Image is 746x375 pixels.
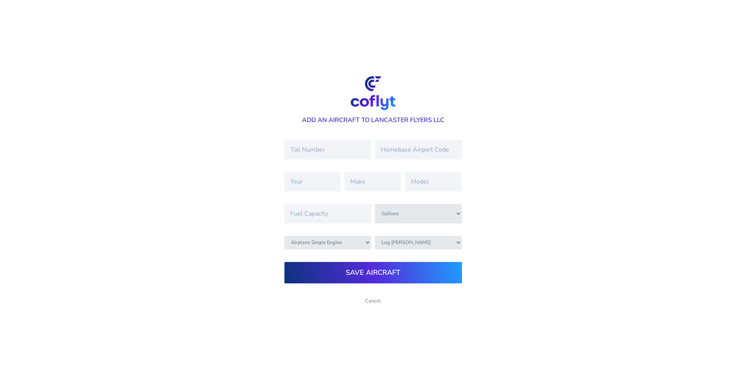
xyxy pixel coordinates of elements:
input: Tail Number [284,140,371,159]
input: Fuel Capacity [284,204,371,223]
a: Cancel [365,297,381,304]
input: Model [405,172,462,191]
input: Make [345,172,401,191]
input: Year [284,172,341,191]
input: Homebase Airport Code [375,140,462,159]
h2: Add an Aircraft to LANCASTER FLYERS LLC [284,117,462,124]
input: Save Aircraft [284,262,462,283]
img: logo_gradient_stacked-0c6faa0ed03abeb08992b468781a0f26af48cf32221e011f95027b737607da19.png [350,74,396,113]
